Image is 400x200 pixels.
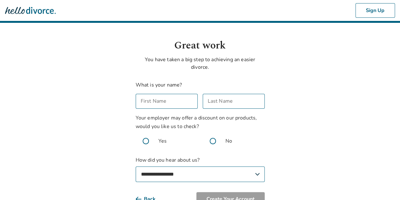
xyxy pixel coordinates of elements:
label: How did you hear about us? [136,156,265,182]
label: What is your name? [136,81,182,88]
button: Sign Up [355,3,395,18]
span: Yes [158,137,167,145]
img: Hello Divorce Logo [5,4,56,17]
h1: Great work [136,38,265,53]
span: Your employer may offer a discount on our products, would you like us to check? [136,114,257,130]
p: You have taken a big step to achieving an easier divorce. [136,56,265,71]
iframe: Chat Widget [368,170,400,200]
select: How did you hear about us? [136,166,265,182]
span: No [225,137,232,145]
